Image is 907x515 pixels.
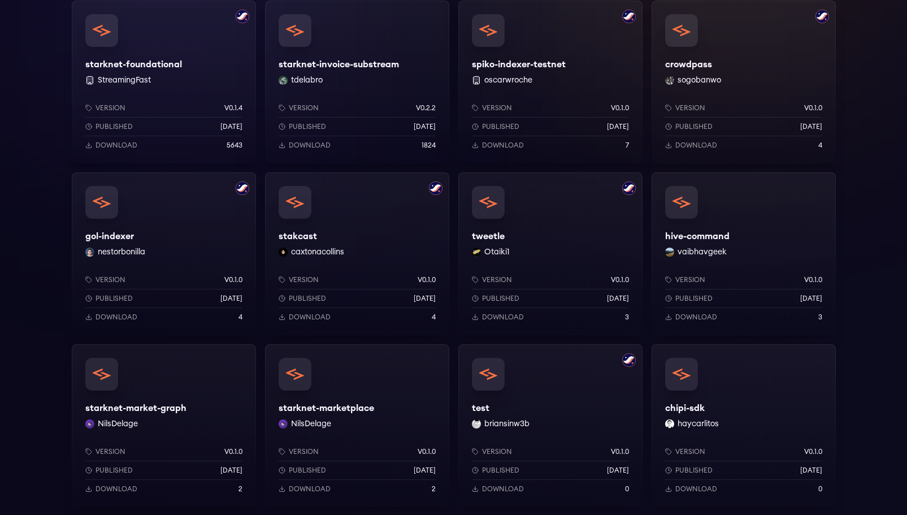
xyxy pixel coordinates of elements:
img: Filter by starknet-testnet network [622,181,636,195]
button: oscarwroche [484,75,532,86]
p: [DATE] [800,294,822,303]
button: tdelabro [291,75,323,86]
p: Published [289,122,326,131]
a: Filter by starknet networkstarknet-foundationalstarknet-foundational StreamingFastVersionv0.1.4Pu... [72,1,256,163]
p: Version [289,103,319,112]
p: [DATE] [800,122,822,131]
p: Download [675,313,717,322]
p: Published [675,122,713,131]
p: Download [675,141,717,150]
p: Version [675,447,705,456]
button: NilsDelage [291,418,331,430]
p: Version [675,275,705,284]
a: chipi-sdkchipi-sdkhaycarlitos haycarlitosVersionv0.1.0Published[DATE]Download0 [652,344,836,507]
p: Download [289,313,331,322]
a: Filter by starknet-testnet networkstakcaststakcastcaxtonacollins caxtonacollinsVersionv0.1.0Publi... [265,172,449,335]
p: v0.1.0 [224,275,242,284]
p: v0.1.0 [804,103,822,112]
p: Version [96,103,125,112]
p: 0 [625,484,629,494]
img: Filter by starknet-testnet network [429,181,442,195]
p: Version [675,103,705,112]
p: Download [482,313,524,322]
p: v0.1.0 [418,447,436,456]
img: Filter by starknet-testnet network [622,353,636,367]
a: Filter by starknet-testnet networkgol-indexergol-indexernestorbonilla nestorbonillaVersionv0.1.0P... [72,172,256,335]
a: Filter by starknet-testnet networkcrowdpasscrowdpasssogobanwo sogobanwoVersionv0.1.0Published[DAT... [652,1,836,163]
p: Published [289,294,326,303]
p: Published [675,294,713,303]
p: Version [482,447,512,456]
p: 4 [818,141,822,150]
p: Download [289,141,331,150]
p: Download [289,484,331,494]
button: NilsDelage [98,418,138,430]
p: 7 [626,141,629,150]
p: v0.1.4 [224,103,242,112]
p: v0.1.0 [611,447,629,456]
p: 4 [432,313,436,322]
p: Download [96,141,137,150]
p: [DATE] [607,466,629,475]
p: [DATE] [800,466,822,475]
p: 1824 [422,141,436,150]
p: v0.2.2 [416,103,436,112]
a: hive-commandhive-commandvaibhavgeek vaibhavgeekVersionv0.1.0Published[DATE]Download3 [652,172,836,335]
p: v0.1.0 [224,447,242,456]
p: [DATE] [220,466,242,475]
p: v0.1.0 [611,103,629,112]
p: Published [96,294,133,303]
a: starknet-marketplacestarknet-marketplaceNilsDelage NilsDelageVersionv0.1.0Published[DATE]Download2 [265,344,449,507]
p: [DATE] [607,294,629,303]
p: Published [482,466,519,475]
p: v0.1.0 [418,275,436,284]
p: Published [482,122,519,131]
p: 3 [625,313,629,322]
p: Published [675,466,713,475]
button: caxtonacollins [291,246,344,258]
button: StreamingFast [98,75,151,86]
a: Filter by starknet-testnet networkspiko-indexer-testnetspiko-indexer-testnet oscarwrocheVersionv0... [458,1,643,163]
p: [DATE] [220,122,242,131]
p: Download [675,484,717,494]
p: Download [96,484,137,494]
p: Version [289,447,319,456]
p: Published [482,294,519,303]
img: Filter by starknet-testnet network [815,10,829,23]
p: [DATE] [220,294,242,303]
p: [DATE] [414,294,436,303]
p: Published [96,466,133,475]
p: Download [96,313,137,322]
button: haycarlitos [678,418,719,430]
p: Version [96,447,125,456]
p: Download [482,141,524,150]
p: Download [482,484,524,494]
p: 0 [818,484,822,494]
a: starknet-market-graphstarknet-market-graphNilsDelage NilsDelageVersionv0.1.0Published[DATE]Download2 [72,344,256,507]
p: Version [96,275,125,284]
p: Version [482,275,512,284]
button: vaibhavgeek [678,246,727,258]
p: 3 [818,313,822,322]
a: Filter by starknet-testnet networktesttestbriansinw3b briansinw3bVersionv0.1.0Published[DATE]Down... [458,344,643,507]
img: Filter by starknet-testnet network [236,181,249,195]
p: v0.1.0 [611,275,629,284]
p: Published [96,122,133,131]
p: [DATE] [414,122,436,131]
p: 2 [432,484,436,494]
button: nestorbonilla [98,246,145,258]
p: 4 [238,313,242,322]
p: Version [289,275,319,284]
a: Filter by starknet-testnet networktweetletweetleOtaiki1 Otaiki1Versionv0.1.0Published[DATE]Download3 [458,172,643,335]
button: briansinw3b [484,418,530,430]
p: v0.1.0 [804,275,822,284]
img: Filter by starknet network [236,10,249,23]
p: Published [289,466,326,475]
p: v0.1.0 [804,447,822,456]
p: [DATE] [607,122,629,131]
button: sogobanwo [678,75,721,86]
p: 2 [238,484,242,494]
img: Filter by starknet-testnet network [622,10,636,23]
button: Otaiki1 [484,246,510,258]
p: [DATE] [414,466,436,475]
